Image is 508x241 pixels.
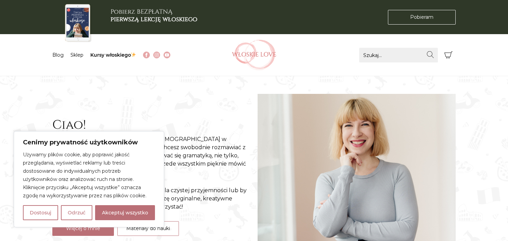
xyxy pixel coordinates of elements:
h3: Pobierz BEZPŁATNĄ [110,8,197,23]
h2: Ciao! [52,118,251,132]
p: Używamy plików cookie, aby poprawić jakość przeglądania, wyświetlać reklamy lub treści dostosowan... [23,151,155,200]
input: Szukaj... [359,48,438,62]
span: Pobieram [410,14,433,21]
a: Kursy włoskiego [90,52,136,58]
button: Odrzuć [61,205,92,220]
a: Materiały do nauki [117,221,179,236]
a: Pobieram [388,10,456,25]
a: Więcej o mnie [52,221,114,236]
a: Blog [52,52,64,58]
b: pierwszą lekcję włoskiego [110,15,197,24]
button: Koszyk [441,48,456,62]
img: ✨ [131,52,136,57]
a: Sklep [70,52,83,58]
img: Włoskielove [232,40,276,70]
button: Dostosuj [23,205,58,220]
button: Akceptuj wszystko [95,205,155,220]
p: Cenimy prywatność użytkowników [23,138,155,146]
